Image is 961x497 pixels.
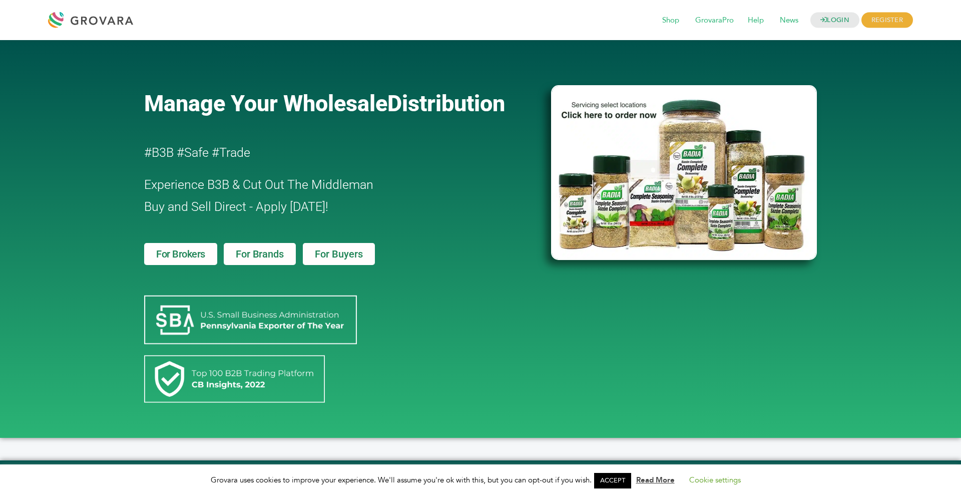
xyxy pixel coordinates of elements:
[387,90,505,117] span: Distribution
[810,13,859,28] a: LOGIN
[144,199,328,214] span: Buy and Sell Direct - Apply [DATE]!
[144,177,373,192] span: Experience B3B & Cut Out The Middleman
[211,475,751,485] span: Grovara uses cookies to improve your experience. We'll assume you're ok with this, but you can op...
[144,243,217,265] a: For Brokers
[741,15,771,26] a: Help
[236,249,283,259] span: For Brands
[655,11,686,30] span: Shop
[224,243,295,265] a: For Brands
[636,475,675,485] a: Read More
[688,15,741,26] a: GrovaraPro
[144,142,494,164] h2: #B3B #Safe #Trade
[689,475,741,485] a: Cookie settings
[303,243,375,265] a: For Buyers
[144,90,535,117] a: Manage Your WholesaleDistribution
[741,11,771,30] span: Help
[594,473,631,488] a: ACCEPT
[144,90,387,117] span: Manage Your Wholesale
[773,11,805,30] span: News
[861,13,913,28] span: REGISTER
[688,11,741,30] span: GrovaraPro
[655,15,686,26] a: Shop
[773,15,805,26] a: News
[315,249,363,259] span: For Buyers
[156,249,205,259] span: For Brokers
